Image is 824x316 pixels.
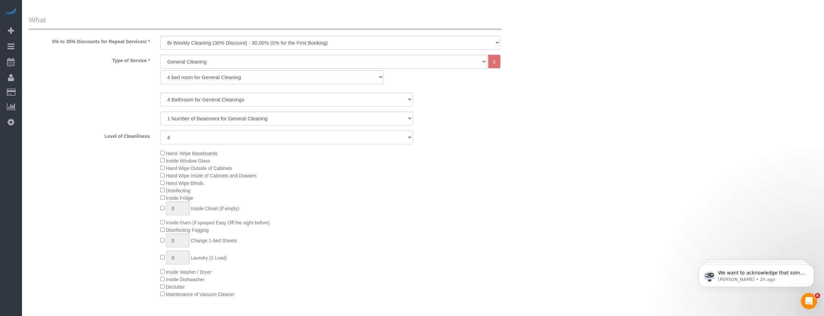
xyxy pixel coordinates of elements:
[191,255,227,261] span: Laundry (1 Load)
[166,220,270,225] span: Inside Oven (if sprayed Easy Off the night before)
[815,293,820,298] span: 6
[166,195,193,201] span: Inside Fridge
[166,269,212,275] span: Inside Washer / Dryer
[166,277,205,282] span: Inside Dishwasher
[191,238,237,243] span: Change 1-bed Sheets
[166,166,232,171] span: Hand Wipe Outside of Cabinets
[166,151,218,156] span: Hand -Wipe Baseboards
[24,36,155,45] label: 5% to 35% Discounts for Repeat Services! *
[166,180,204,186] span: Hand Wipe Blinds
[4,7,18,16] img: Automaid Logo
[689,250,824,298] iframe: Intercom notifications message
[166,188,190,193] span: Disinfecting
[24,55,155,64] label: Type of Service *
[166,173,257,178] span: Hand Wipe Inside of Cabinets and Drawers
[24,130,155,140] label: Level of Cleanliness
[191,206,239,211] span: Inside Closet (if empty)
[166,284,185,290] span: Declutter
[166,227,209,233] span: Disinfecting Fogging
[166,158,210,164] span: Inside Window Glass
[29,15,501,30] legend: What
[801,293,817,309] iframe: Intercom live chat
[166,292,235,297] span: Maintenance of Vacuum Cleaner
